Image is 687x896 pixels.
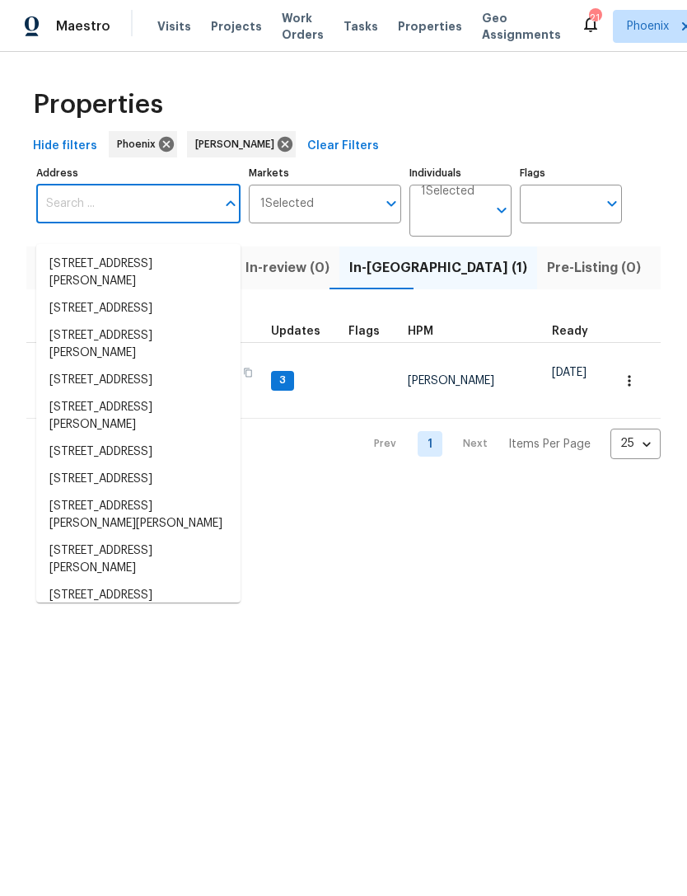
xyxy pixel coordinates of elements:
[349,256,527,279] span: In-[GEOGRAPHIC_DATA] (1)
[398,18,462,35] span: Properties
[219,192,242,215] button: Close
[211,18,262,35] span: Projects
[589,10,601,26] div: 21
[187,131,296,157] div: [PERSON_NAME]
[36,394,241,439] li: [STREET_ADDRESS][PERSON_NAME]
[56,18,110,35] span: Maestro
[307,136,379,157] span: Clear Filters
[36,493,241,537] li: [STREET_ADDRESS][PERSON_NAME][PERSON_NAME]
[271,326,320,337] span: Updates
[547,256,641,279] span: Pre-Listing (0)
[348,326,380,337] span: Flags
[260,197,314,211] span: 1 Selected
[552,326,603,337] div: Earliest renovation start date (first business day after COE or Checkout)
[610,422,661,465] div: 25
[482,10,561,43] span: Geo Assignments
[36,582,241,609] li: [STREET_ADDRESS]
[36,168,241,178] label: Address
[33,136,97,157] span: Hide filters
[36,251,241,295] li: [STREET_ADDRESS][PERSON_NAME]
[408,375,494,387] span: [PERSON_NAME]
[33,96,163,113] span: Properties
[195,136,281,152] span: [PERSON_NAME]
[282,10,324,43] span: Work Orders
[36,466,241,493] li: [STREET_ADDRESS]
[490,199,513,222] button: Open
[117,136,162,152] span: Phoenix
[601,192,624,215] button: Open
[36,367,241,394] li: [STREET_ADDRESS]
[418,431,442,457] a: Goto page 1
[36,185,216,223] input: Search ...
[343,21,378,32] span: Tasks
[273,373,292,387] span: 3
[109,131,177,157] div: Phoenix
[520,168,622,178] label: Flags
[36,322,241,367] li: [STREET_ADDRESS][PERSON_NAME]
[36,537,241,582] li: [STREET_ADDRESS][PERSON_NAME]
[627,18,669,35] span: Phoenix
[421,185,474,199] span: 1 Selected
[36,295,241,322] li: [STREET_ADDRESS]
[408,326,433,337] span: HPM
[409,168,512,178] label: Individuals
[36,439,241,466] li: [STREET_ADDRESS]
[249,168,402,178] label: Markets
[245,256,329,279] span: In-review (0)
[380,192,403,215] button: Open
[358,429,661,459] nav: Pagination Navigation
[301,131,386,162] button: Clear Filters
[552,367,587,378] span: [DATE]
[552,326,588,337] span: Ready
[26,131,104,162] button: Hide filters
[157,18,191,35] span: Visits
[508,436,591,453] p: Items Per Page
